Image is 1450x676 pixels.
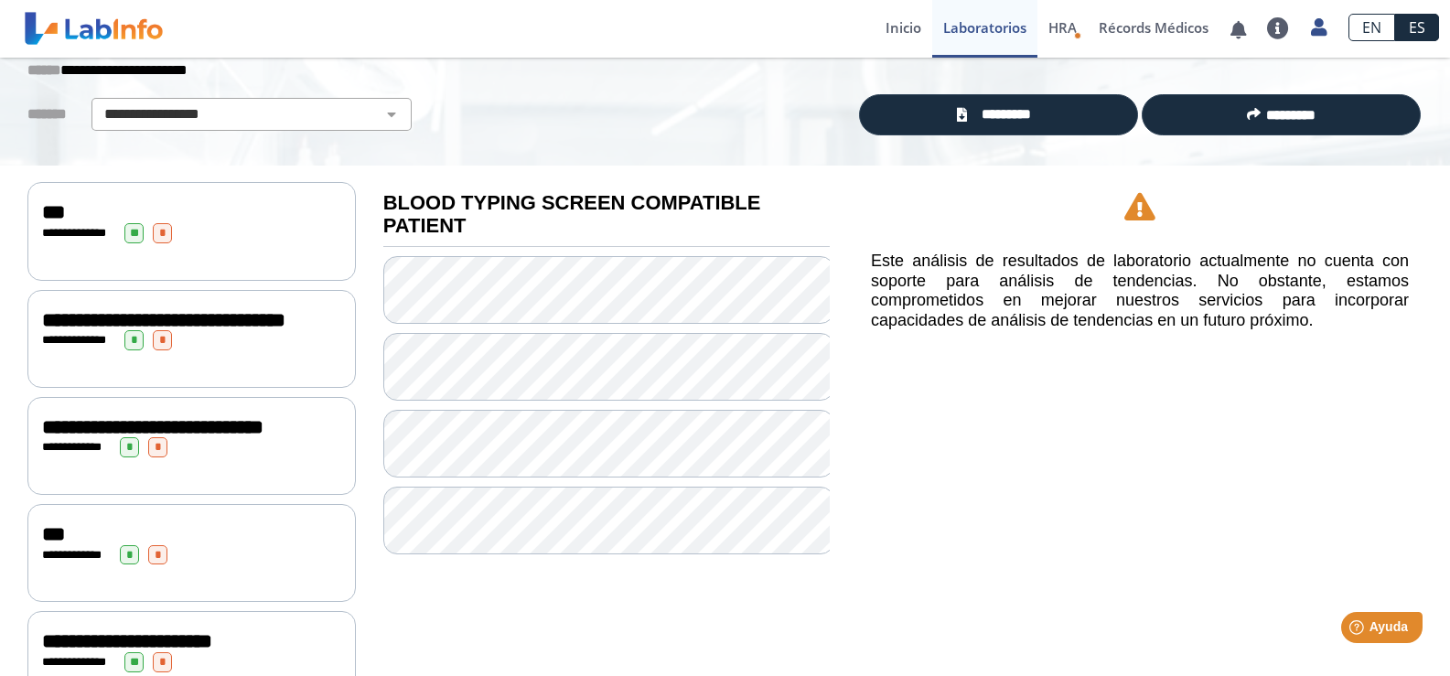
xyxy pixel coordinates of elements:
b: BLOOD TYPING SCREEN COMPATIBLE PATIENT [383,191,761,237]
a: ES [1395,14,1439,41]
iframe: Help widget launcher [1287,605,1430,656]
h5: Este análisis de resultados de laboratorio actualmente no cuenta con soporte para análisis de ten... [871,252,1409,330]
a: EN [1348,14,1395,41]
span: HRA [1048,18,1077,37]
